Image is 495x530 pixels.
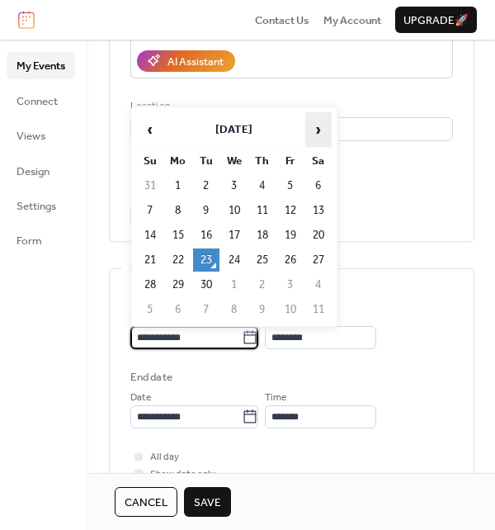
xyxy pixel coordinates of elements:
[323,12,381,28] a: My Account
[125,495,167,511] span: Cancel
[249,224,276,247] td: 18
[184,487,231,517] button: Save
[138,113,163,146] span: ‹
[7,227,75,253] a: Form
[130,390,151,406] span: Date
[7,52,75,78] a: My Events
[277,174,304,197] td: 5
[403,12,469,29] span: Upgrade 🚀
[277,199,304,222] td: 12
[137,174,163,197] td: 31
[323,12,381,29] span: My Account
[221,273,247,296] td: 1
[277,248,304,272] td: 26
[16,93,58,110] span: Connect
[137,50,235,72] button: AI Assistant
[16,233,42,249] span: Form
[221,224,247,247] td: 17
[7,122,75,149] a: Views
[193,199,219,222] td: 9
[277,224,304,247] td: 19
[115,487,177,517] button: Cancel
[150,466,215,483] span: Show date only
[193,149,219,173] th: Tu
[137,199,163,222] td: 7
[305,174,332,197] td: 6
[167,54,224,70] div: AI Assistant
[265,390,286,406] span: Time
[7,192,75,219] a: Settings
[7,88,75,114] a: Connect
[193,273,219,296] td: 30
[305,149,332,173] th: Sa
[221,174,247,197] td: 3
[16,58,65,74] span: My Events
[249,149,276,173] th: Th
[165,224,191,247] td: 15
[137,149,163,173] th: Su
[193,174,219,197] td: 2
[305,248,332,272] td: 27
[150,449,179,466] span: All day
[193,248,219,272] td: 23
[165,199,191,222] td: 8
[193,224,219,247] td: 16
[277,149,304,173] th: Fr
[130,369,172,386] div: End date
[305,224,332,247] td: 20
[194,495,221,511] span: Save
[305,273,332,296] td: 4
[165,174,191,197] td: 1
[306,113,331,146] span: ›
[221,149,247,173] th: We
[249,248,276,272] td: 25
[137,248,163,272] td: 21
[165,112,304,148] th: [DATE]
[221,248,247,272] td: 24
[249,174,276,197] td: 4
[137,224,163,247] td: 14
[130,98,450,115] div: Location
[16,163,49,180] span: Design
[165,149,191,173] th: Mo
[137,273,163,296] td: 28
[16,198,56,215] span: Settings
[165,248,191,272] td: 22
[16,128,45,144] span: Views
[305,199,332,222] td: 13
[137,298,163,321] td: 5
[165,298,191,321] td: 6
[277,273,304,296] td: 3
[305,298,332,321] td: 11
[255,12,309,28] a: Contact Us
[249,273,276,296] td: 2
[165,273,191,296] td: 29
[18,11,35,29] img: logo
[249,298,276,321] td: 9
[7,158,75,184] a: Design
[249,199,276,222] td: 11
[255,12,309,29] span: Contact Us
[395,7,477,33] button: Upgrade🚀
[221,298,247,321] td: 8
[221,199,247,222] td: 10
[277,298,304,321] td: 10
[193,298,219,321] td: 7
